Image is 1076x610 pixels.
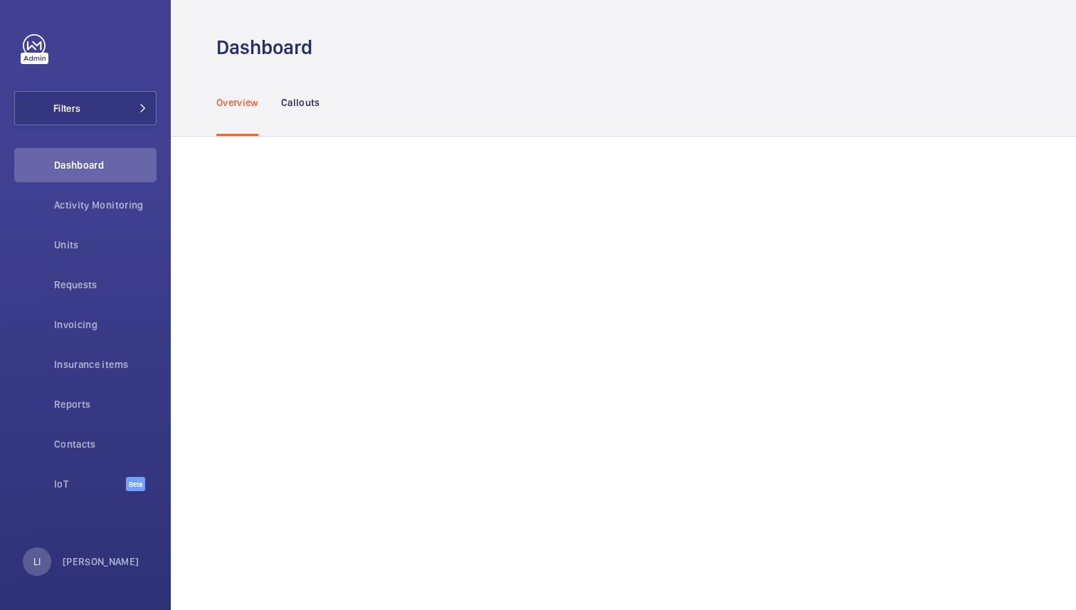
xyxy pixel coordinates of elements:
[54,397,157,411] span: Reports
[54,357,157,372] span: Insurance items
[54,238,157,252] span: Units
[54,198,157,212] span: Activity Monitoring
[54,437,157,451] span: Contacts
[54,278,157,292] span: Requests
[216,95,258,110] p: Overview
[53,101,80,115] span: Filters
[54,477,126,491] span: IoT
[126,477,145,491] span: Beta
[63,554,139,569] p: [PERSON_NAME]
[216,34,321,61] h1: Dashboard
[54,158,157,172] span: Dashboard
[281,95,320,110] p: Callouts
[54,317,157,332] span: Invoicing
[33,554,41,569] p: LI
[14,91,157,125] button: Filters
